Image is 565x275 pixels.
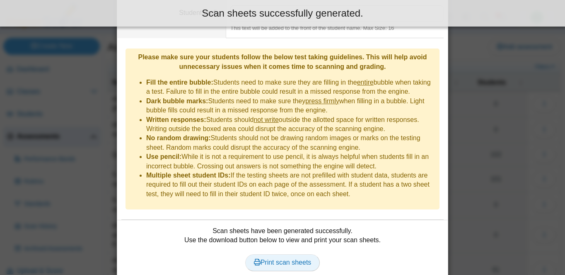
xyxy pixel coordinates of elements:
[245,254,320,271] a: Print scan sheets
[146,115,435,134] li: Students should outside the allotted space for written responses. Writing outside the boxed area ...
[146,97,208,105] b: Dark bubble marks:
[230,24,444,32] div: This text will be added to the front of the student name. Max Size: 16
[146,153,181,160] b: Use pencil:
[146,152,435,171] li: While it is not a requirement to use pencil, it is always helpful when students fill in an incorr...
[146,134,435,152] li: Students should not be drawing random images or marks on the testing sheet. Random marks could di...
[254,259,311,266] span: Print scan sheets
[146,78,435,97] li: Students need to make sure they are filling in the bubble when taking a test. Failure to fill in ...
[146,116,206,123] b: Written responses:
[146,79,213,86] b: Fill the entire bubble:
[146,97,435,115] li: Students need to make sure they when filling in a bubble. Light bubble fills could result in a mi...
[305,97,339,105] u: press firmly
[146,172,231,179] b: Multiple sheet student IDs:
[357,79,374,86] u: entire
[146,134,211,141] b: No random drawing:
[138,54,427,70] b: Please make sure your students follow the below test taking guidelines. This will help avoid unne...
[6,6,559,20] div: Scan sheets successfully generated.
[146,171,435,199] li: If the testing sheets are not prefilled with student data, students are required to fill out thei...
[254,116,278,123] u: not write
